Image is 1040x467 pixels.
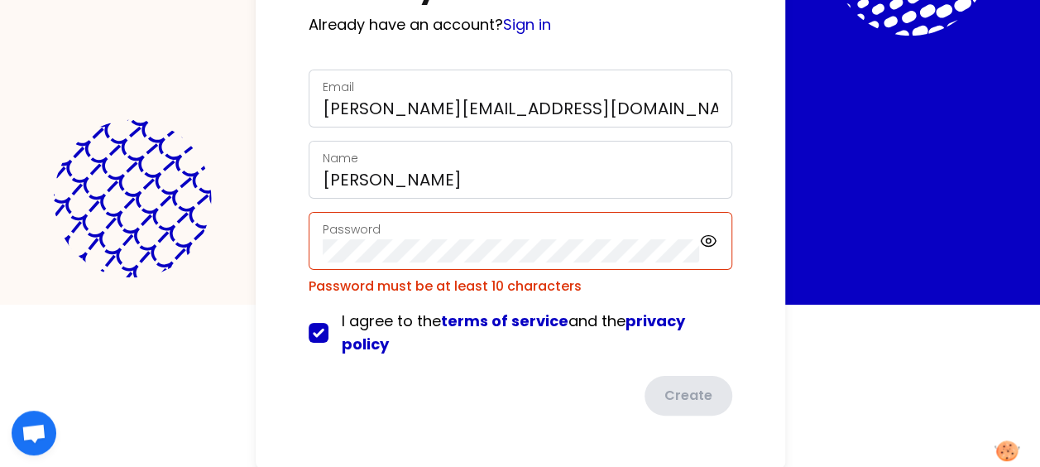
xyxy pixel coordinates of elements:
p: Already have an account? [309,13,732,36]
label: Email [323,79,354,95]
button: Create [645,376,732,416]
span: I agree to the and the [342,311,685,354]
a: Sign in [503,14,551,35]
a: terms of service [441,311,568,331]
div: Ouvrir le chat [12,411,56,455]
div: Password must be at least 10 characters [309,277,732,296]
label: Name [323,150,358,166]
label: Password [323,221,381,238]
a: privacy policy [342,311,685,354]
